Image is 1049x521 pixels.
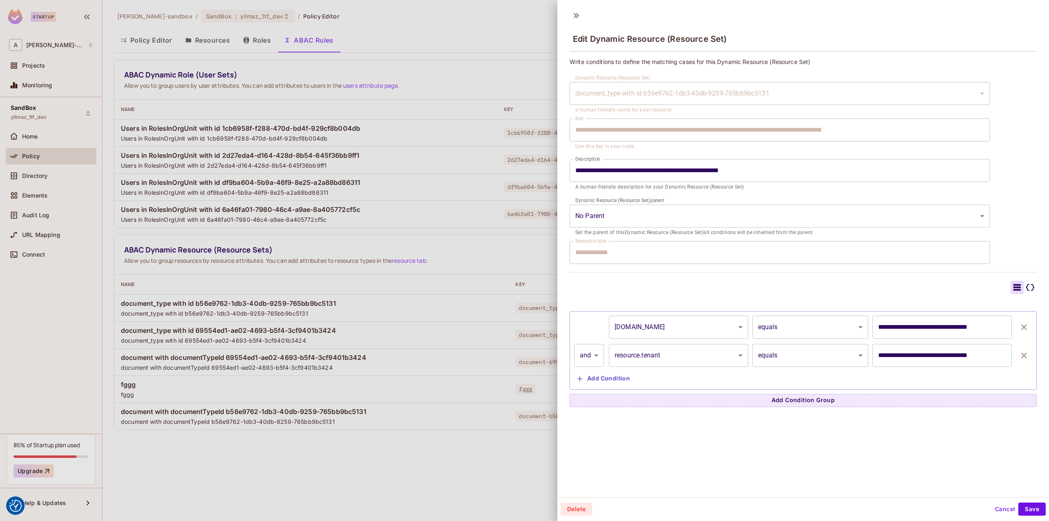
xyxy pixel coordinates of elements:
[9,500,22,512] button: Consent Preferences
[575,115,584,122] label: Key
[1018,503,1046,516] button: Save
[575,197,664,204] label: Dynamic Resource (Resource Set) parent
[575,155,600,162] label: Description
[752,316,869,339] div: equals
[574,344,604,367] div: and
[575,106,984,114] p: a human-friendly name for your resource
[570,205,990,228] div: Without label
[9,500,22,512] img: Revisit consent button
[570,58,1037,66] p: Write conditions to define the matching cases for this Dynamic Resource (Resource Set)
[575,143,984,151] p: Use this key in your code.
[575,229,984,237] p: Set the parent of this Dynamic Resource (Resource Set) all conditions will be inherited from the ...
[575,74,650,81] label: Dynamic Resource (Resource Set)
[570,82,990,105] div: Without label
[575,237,606,244] label: Resource type
[573,34,727,44] span: Edit Dynamic Resource (Resource Set)
[561,503,592,516] button: Delete
[752,344,869,367] div: equals
[575,183,984,191] p: A human-friendly description for your Dynamic Resource (Resource Set)
[570,394,1037,407] button: Add Condition Group
[609,344,748,367] div: resource.tenant
[992,503,1018,516] button: Cancel
[609,316,748,339] div: [DOMAIN_NAME]
[574,372,633,385] button: Add Condition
